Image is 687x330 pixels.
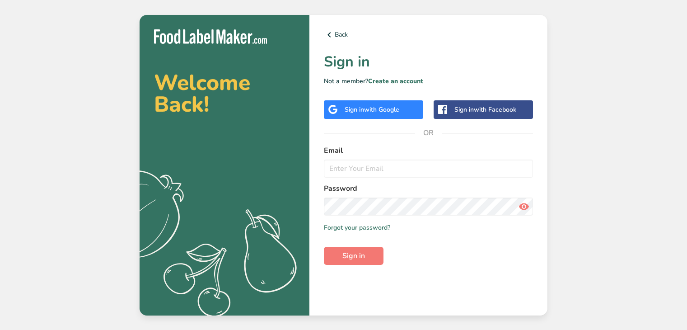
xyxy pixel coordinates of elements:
[324,160,533,178] input: Enter Your Email
[324,51,533,73] h1: Sign in
[324,247,383,265] button: Sign in
[324,29,533,40] a: Back
[345,105,399,114] div: Sign in
[368,77,423,85] a: Create an account
[364,105,399,114] span: with Google
[154,72,295,115] h2: Welcome Back!
[454,105,516,114] div: Sign in
[324,145,533,156] label: Email
[324,183,533,194] label: Password
[324,223,390,232] a: Forgot your password?
[154,29,267,44] img: Food Label Maker
[474,105,516,114] span: with Facebook
[324,76,533,86] p: Not a member?
[415,119,442,146] span: OR
[342,250,365,261] span: Sign in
